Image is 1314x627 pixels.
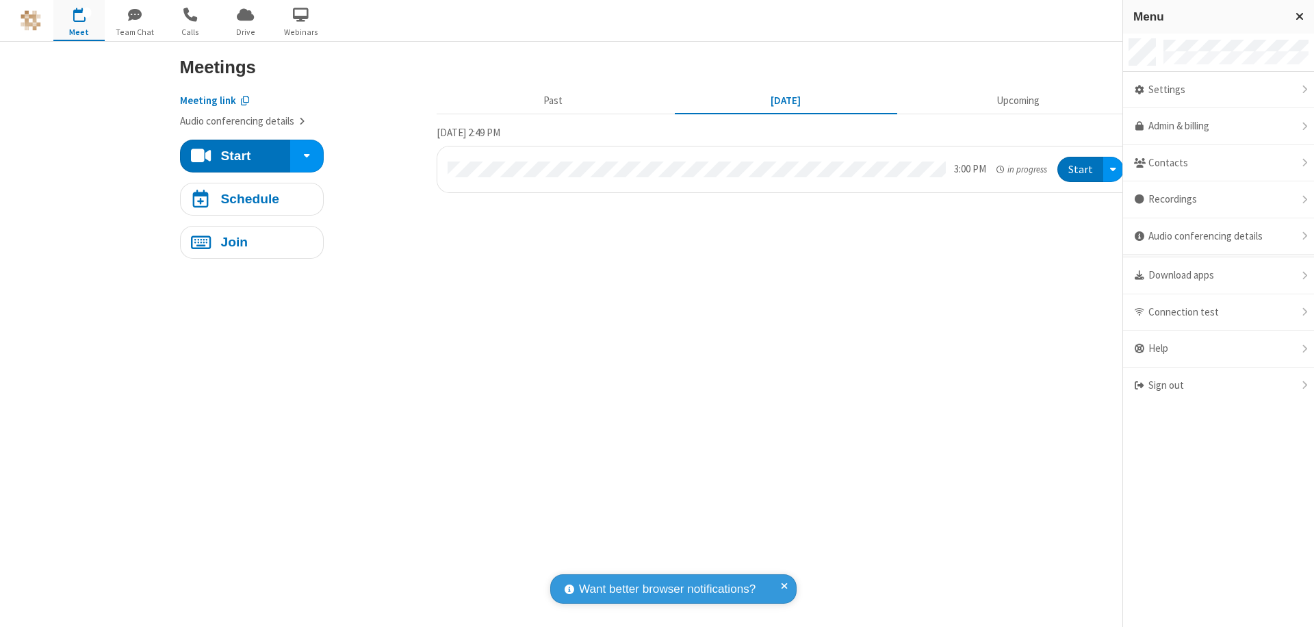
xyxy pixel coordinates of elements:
[109,26,160,38] span: Team Chat
[180,183,324,216] button: Schedule
[180,226,324,259] button: Join
[1280,591,1304,617] iframe: Chat
[180,140,292,172] button: Start
[53,26,105,38] span: Meet
[1123,294,1314,331] div: Connection test
[1123,218,1314,255] div: Audio conferencing details
[1133,10,1283,23] h3: Menu
[164,26,216,38] span: Calls
[437,125,1135,193] section: Today's Meetings
[1103,157,1124,182] div: Open menu
[907,88,1129,114] button: Upcoming
[290,140,323,172] div: Start conference options
[1123,181,1314,218] div: Recordings
[996,163,1046,176] em: in progress
[1123,368,1314,404] div: Sign out
[220,235,248,248] h4: Join
[180,57,1135,77] h3: Meetings
[1123,108,1314,145] a: Admin & billing
[1123,257,1314,294] div: Download apps
[220,192,279,205] h4: Schedule
[1123,145,1314,182] div: Contacts
[954,162,986,177] div: 3:00 PM
[437,126,500,139] span: [DATE] 2:49 PM
[82,8,91,18] div: 1
[1123,331,1314,368] div: Help
[674,88,897,114] button: [DATE]
[579,580,756,598] span: Want better browser notifications?
[21,10,41,31] img: QA Selenium DO NOT DELETE OR CHANGE
[220,26,271,38] span: Drive
[1057,157,1103,182] button: Start
[1123,72,1314,109] div: Settings
[220,149,250,162] h4: Start
[180,83,426,129] section: Account details
[180,114,305,129] button: Audio conferencing details
[441,88,664,114] button: Past
[275,26,326,38] span: Webinars
[180,94,236,107] span: Copy my meeting room link
[180,93,250,109] button: Copy my meeting room link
